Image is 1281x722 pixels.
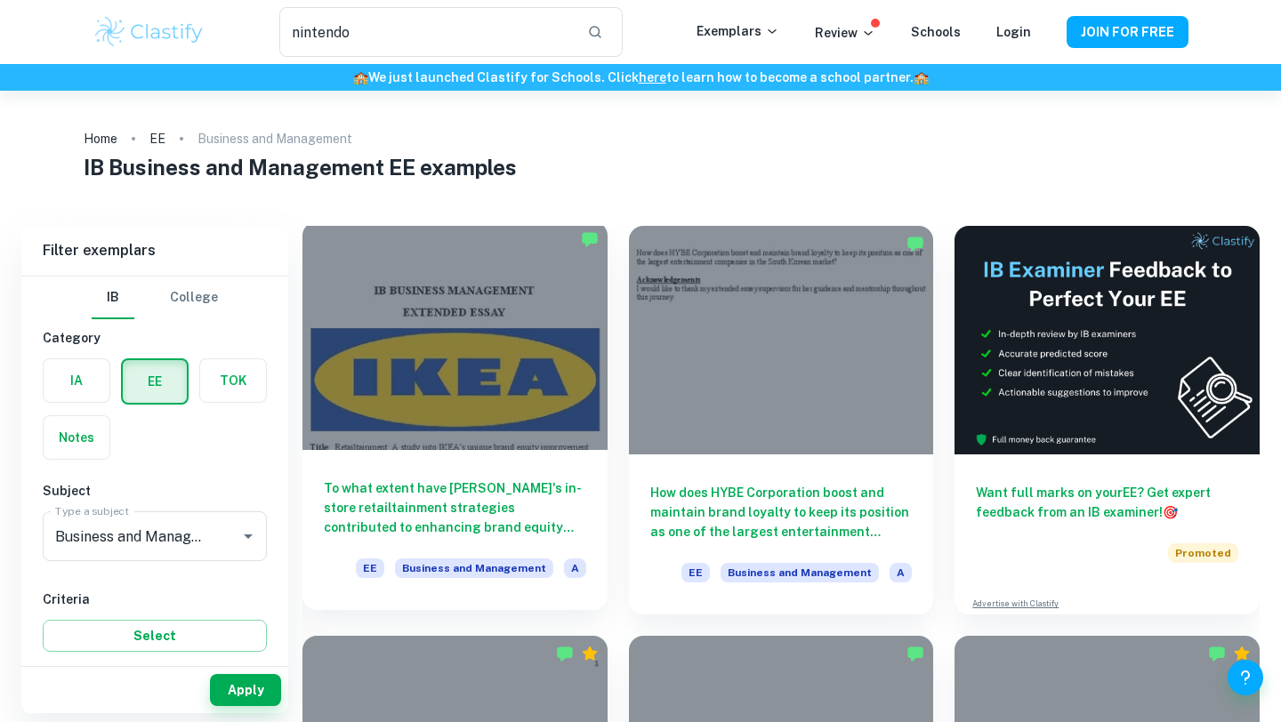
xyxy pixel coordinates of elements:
h1: IB Business and Management EE examples [84,151,1198,183]
input: Search for any exemplars... [279,7,573,57]
p: Review [815,23,875,43]
img: Clastify logo [93,14,205,50]
span: Business and Management [395,558,553,578]
h6: Want full marks on your EE ? Get expert feedback from an IB examiner! [976,483,1238,522]
h6: How does HYBE Corporation boost and maintain brand loyalty to keep its position as one of the lar... [650,483,913,541]
h6: We just launched Clastify for Schools. Click to learn how to become a school partner. [4,68,1277,87]
span: A [890,563,912,582]
button: IA [44,359,109,402]
a: Want full marks on yourEE? Get expert feedback from an IB examiner!PromotedAdvertise with Clastify [955,226,1260,614]
img: Marked [581,230,599,248]
span: EE [356,558,384,578]
button: Open [236,524,261,549]
img: Thumbnail [955,226,1260,454]
button: College [170,277,218,319]
a: To what extent have [PERSON_NAME]'s in-store retailtainment strategies contributed to enhancing b... [302,226,608,614]
a: here [639,70,666,84]
img: Marked [906,235,924,253]
button: EE [123,360,187,403]
span: 🏫 [353,70,368,84]
span: 🎯 [1163,505,1178,519]
img: Marked [1208,645,1226,662]
button: Apply [210,674,281,706]
span: EE [681,563,710,582]
a: Schools [911,25,961,39]
button: IB [92,277,134,319]
span: 🏫 [914,70,929,84]
div: Filter type choice [92,277,218,319]
img: Marked [556,645,574,662]
span: Promoted [1168,543,1238,563]
button: Select [43,620,267,652]
h6: Filter exemplars [21,226,288,276]
p: Business and Management [197,129,352,148]
h6: Category [43,328,267,348]
button: JOIN FOR FREE [1067,16,1188,48]
span: Business and Management [721,563,879,582]
button: Notes [44,416,109,459]
a: Advertise with Clastify [972,598,1059,610]
a: How does HYBE Corporation boost and maintain brand loyalty to keep its position as one of the lar... [629,226,934,614]
a: Login [996,25,1031,39]
div: Premium [1233,645,1251,662]
p: Exemplars [697,21,779,41]
h6: Criteria [43,590,267,609]
img: Marked [906,645,924,662]
button: Help and Feedback [1228,660,1263,695]
button: TOK [200,359,266,402]
a: EE [149,126,165,151]
span: A [564,558,586,578]
a: Home [84,126,117,151]
div: Premium [581,645,599,662]
h6: Subject [43,481,267,501]
h6: To what extent have [PERSON_NAME]'s in-store retailtainment strategies contributed to enhancing b... [324,478,586,537]
label: Type a subject [55,503,129,518]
